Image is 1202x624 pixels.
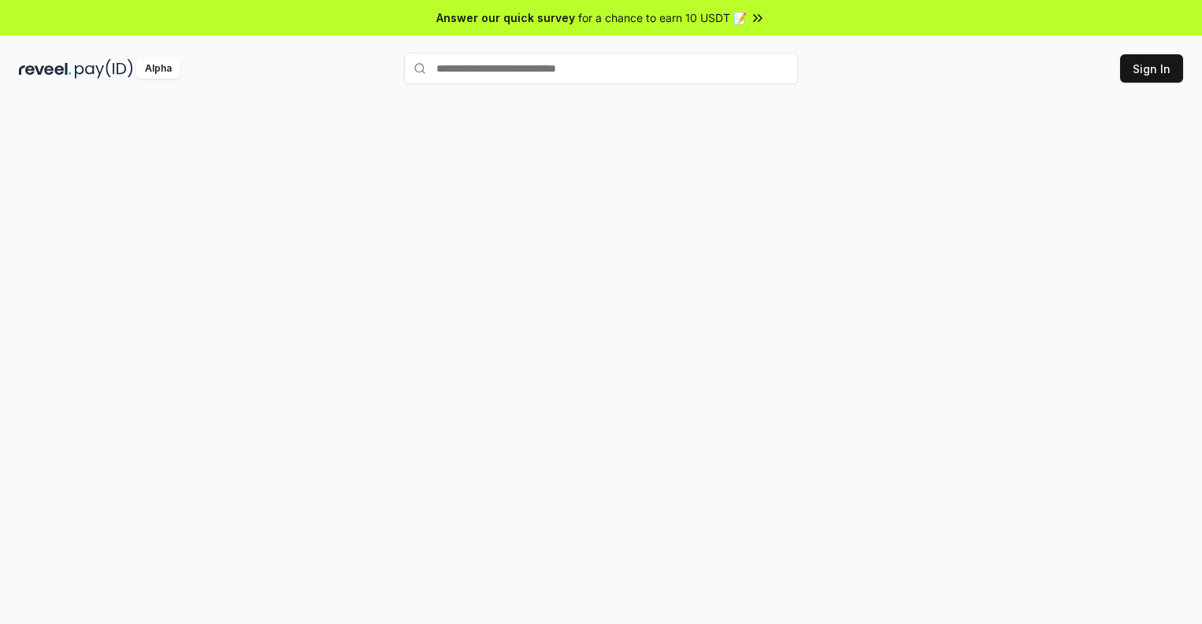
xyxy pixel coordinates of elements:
[19,59,72,79] img: reveel_dark
[75,59,133,79] img: pay_id
[136,59,180,79] div: Alpha
[578,9,747,26] span: for a chance to earn 10 USDT 📝
[436,9,575,26] span: Answer our quick survey
[1120,54,1183,83] button: Sign In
